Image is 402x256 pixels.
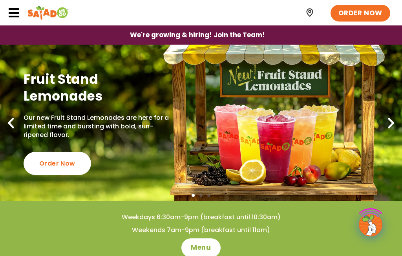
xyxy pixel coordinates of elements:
[4,116,18,130] div: Previous slide
[24,114,175,140] p: Our new Fruit Stand Lemonades are here for a limited time and bursting with bold, sun-ripened fla...
[16,226,386,234] h4: Weekends 7am-9pm (breakfast until 11am)
[130,32,265,38] span: We're growing & hiring! Join the Team!
[24,71,175,105] h2: Fruit Stand Lemonades
[191,243,211,252] span: Menu
[27,5,69,21] img: Header logo
[384,116,398,130] div: Next slide
[118,26,277,44] a: We're growing & hiring! Join the Team!
[199,194,203,197] span: Go to slide 2
[331,5,390,22] a: ORDER NOW
[16,213,386,222] h4: Weekdays 6:30am-9pm (breakfast until 10:30am)
[338,9,382,18] span: ORDER NOW
[24,152,91,175] div: Order Now
[207,194,210,197] span: Go to slide 3
[192,194,195,197] span: Go to slide 1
